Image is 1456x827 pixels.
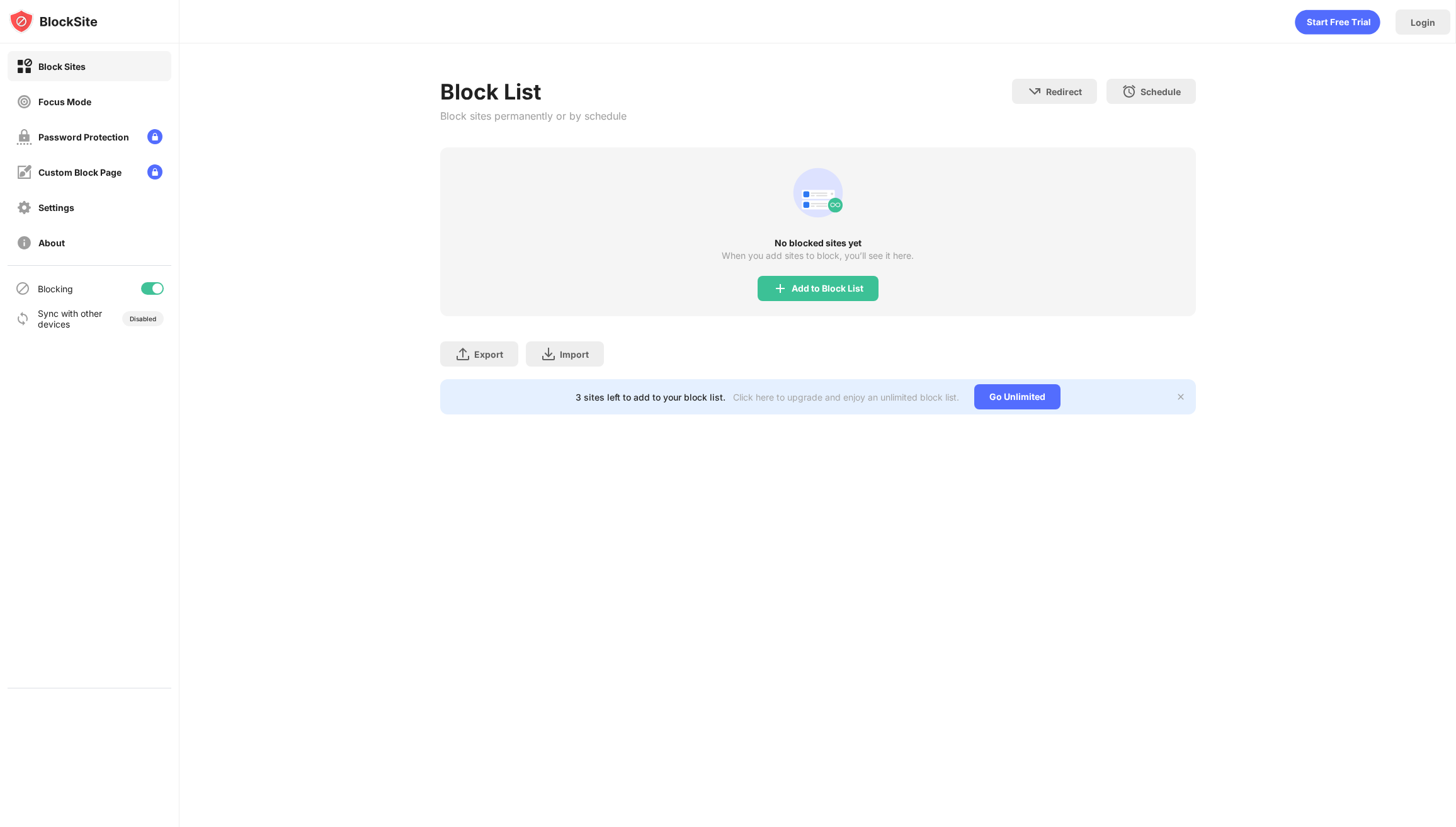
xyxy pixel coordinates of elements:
[147,129,162,144] img: lock-menu.svg
[440,79,627,105] div: Block List
[792,283,863,294] div: Add to Block List
[130,315,156,322] div: Disabled
[576,392,725,402] div: 3 sites left to add to your block list.
[16,59,32,74] img: block-on.svg
[974,384,1061,409] div: Go Unlimited
[38,237,65,248] div: About
[38,96,91,107] div: Focus Mode
[38,283,73,294] div: Blocking
[722,251,914,261] div: When you add sites to block, you’ll see it here.
[1140,86,1181,97] div: Schedule
[38,61,86,72] div: Block Sites
[733,392,959,402] div: Click here to upgrade and enjoy an unlimited block list.
[16,129,32,145] img: password-protection-off.svg
[474,349,503,360] div: Export
[147,164,162,180] img: lock-menu.svg
[16,235,32,251] img: about-off.svg
[16,94,32,110] img: focus-off.svg
[1176,392,1186,402] img: x-button.svg
[788,163,848,223] div: animation
[15,281,30,296] img: blocking-icon.svg
[38,132,129,142] div: Password Protection
[1046,86,1082,97] div: Redirect
[16,164,32,180] img: customize-block-page-off.svg
[9,9,98,34] img: logo-blocksite.svg
[1295,9,1380,35] div: animation
[16,200,32,215] img: settings-off.svg
[1411,17,1435,28] div: Login
[440,110,627,122] div: Block sites permanently or by schedule
[38,308,103,329] div: Sync with other devices
[15,311,30,326] img: sync-icon.svg
[440,238,1196,248] div: No blocked sites yet
[560,349,589,360] div: Import
[38,202,74,213] div: Settings
[38,167,122,178] div: Custom Block Page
